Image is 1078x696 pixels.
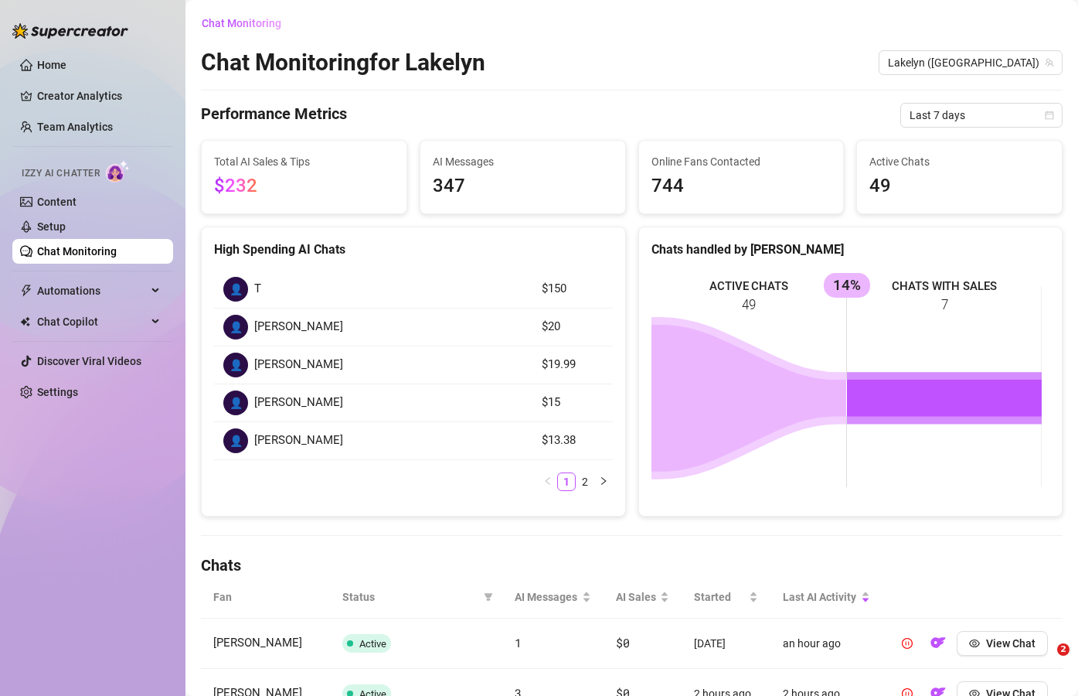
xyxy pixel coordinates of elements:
[594,473,613,491] li: Next Page
[254,432,343,450] span: [PERSON_NAME]
[869,153,1049,170] span: Active Chats
[651,240,1050,259] div: Chats handled by [PERSON_NAME]
[926,640,950,653] a: OF
[223,428,248,453] div: 👤
[502,576,604,619] th: AI Messages
[37,220,66,233] a: Setup
[651,153,831,170] span: Online Fans Contacted
[213,636,302,650] span: [PERSON_NAME]
[957,631,1048,656] button: View Chat
[37,309,147,334] span: Chat Copilot
[201,554,1063,576] h4: Chats
[515,589,579,606] span: AI Messages
[616,635,629,650] span: $0
[542,356,603,374] article: $19.99
[576,473,594,491] li: 2
[342,589,478,606] span: Status
[254,394,343,412] span: [PERSON_NAME]
[543,476,553,486] span: left
[539,473,557,491] li: Previous Page
[37,196,77,208] a: Content
[616,589,657,606] span: AI Sales
[214,175,257,196] span: $232
[651,172,831,201] span: 744
[37,278,147,303] span: Automations
[515,635,522,650] span: 1
[902,638,913,649] span: pause-circle
[542,318,603,336] article: $20
[37,84,161,108] a: Creator Analytics
[910,104,1053,127] span: Last 7 days
[542,280,603,299] article: $150
[201,11,294,36] button: Chat Monitoring
[359,638,386,650] span: Active
[254,356,343,374] span: [PERSON_NAME]
[223,277,248,302] div: 👤
[201,576,330,619] th: Fan
[930,635,946,650] img: OF
[1045,111,1054,120] span: calendar
[604,576,682,619] th: AI Sales
[12,23,128,39] img: logo-BBDzfeDw.svg
[20,316,30,327] img: Chat Copilot
[254,280,261,299] span: T
[22,166,100,181] span: Izzy AI Chatter
[202,17,281,29] span: Chat Monitoring
[542,432,603,450] article: $13.38
[542,394,603,412] article: $15
[557,473,576,491] li: 1
[37,121,113,133] a: Team Analytics
[770,619,882,669] td: an hour ago
[37,245,117,258] a: Chat Monitoring
[576,473,593,490] a: 2
[594,473,613,491] button: right
[770,576,882,619] th: Last AI Activity
[433,172,613,201] span: 347
[223,391,248,415] div: 👤
[106,160,130,183] img: AI Chatter
[539,473,557,491] button: left
[201,103,347,128] h4: Performance Metrics
[682,576,770,619] th: Started
[1057,643,1069,656] span: 2
[599,476,608,486] span: right
[433,153,613,170] span: AI Messages
[223,315,248,339] div: 👤
[926,631,950,656] button: OF
[223,353,248,377] div: 👤
[1025,643,1063,681] iframe: Intercom live chat
[484,592,493,602] span: filter
[969,638,980,649] span: eye
[214,240,613,259] div: High Spending AI Chats
[682,619,770,669] td: [DATE]
[20,285,32,297] span: thunderbolt
[37,386,78,398] a: Settings
[201,48,485,77] h2: Chat Monitoring for Lakelyn
[558,473,575,490] a: 1
[37,355,141,367] a: Discover Viral Videos
[214,153,394,170] span: Total AI Sales & Tips
[869,172,1049,201] span: 49
[1045,58,1054,67] span: team
[254,318,343,336] span: [PERSON_NAME]
[37,59,66,71] a: Home
[783,589,858,606] span: Last AI Activity
[986,637,1035,650] span: View Chat
[888,51,1053,74] span: Lakelyn (lakelynwest)
[694,589,746,606] span: Started
[481,585,496,609] span: filter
